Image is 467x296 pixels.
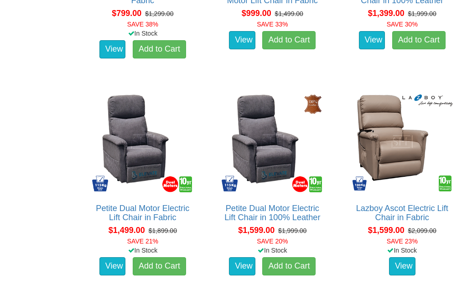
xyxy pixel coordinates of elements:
span: $1,599.00 [368,226,405,235]
del: $1,899.00 [149,227,177,234]
del: $1,999.00 [278,227,306,234]
font: SAVE 30% [387,21,418,28]
font: SAVE 23% [387,238,418,245]
a: View [359,31,385,49]
font: SAVE 20% [257,238,288,245]
div: In Stock [83,29,202,38]
a: Petite Dual Motor Electric Lift Chair in Fabric [96,204,189,222]
a: Lazboy Ascot Electric Lift Chair in Fabric [356,204,448,222]
a: Petite Dual Motor Electric Lift Chair in 100% Leather [224,204,320,222]
a: Add to Cart [133,257,186,275]
font: SAVE 38% [127,21,158,28]
del: $1,999.00 [408,10,436,17]
img: Lazboy Ascot Electric Lift Chair in Fabric [349,89,455,195]
a: Add to Cart [392,31,446,49]
font: SAVE 33% [257,21,288,28]
a: Add to Cart [262,31,316,49]
font: SAVE 21% [127,238,158,245]
a: View [229,257,255,275]
img: Petite Dual Motor Electric Lift Chair in Fabric [90,89,196,195]
a: View [389,257,415,275]
del: $1,299.00 [145,10,173,17]
span: $1,599.00 [238,226,275,235]
a: Add to Cart [133,40,186,58]
div: In Stock [83,246,202,255]
del: $1,499.00 [275,10,303,17]
span: $1,399.00 [368,9,405,18]
span: $999.00 [242,9,271,18]
div: In Stock [213,246,332,255]
del: $2,099.00 [408,227,436,234]
div: In Stock [342,246,462,255]
img: Petite Dual Motor Electric Lift Chair in 100% Leather [219,89,325,195]
a: Add to Cart [262,257,316,275]
a: View [99,257,126,275]
a: View [99,40,126,58]
span: $1,499.00 [109,226,145,235]
span: $799.00 [112,9,141,18]
a: View [229,31,255,49]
